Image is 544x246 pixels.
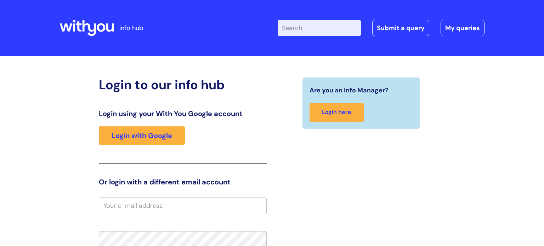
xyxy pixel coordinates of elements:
a: Login here [310,103,364,122]
input: Search [278,20,361,36]
a: Login with Google [99,126,185,145]
span: Are you an Info Manager? [310,85,389,96]
input: Your e-mail address [99,198,267,214]
a: My queries [441,20,484,36]
h3: Or login with a different email account [99,178,267,186]
h3: Login using your With You Google account [99,109,267,118]
p: info hub [119,22,143,34]
h2: Login to our info hub [99,77,267,92]
a: Submit a query [372,20,429,36]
